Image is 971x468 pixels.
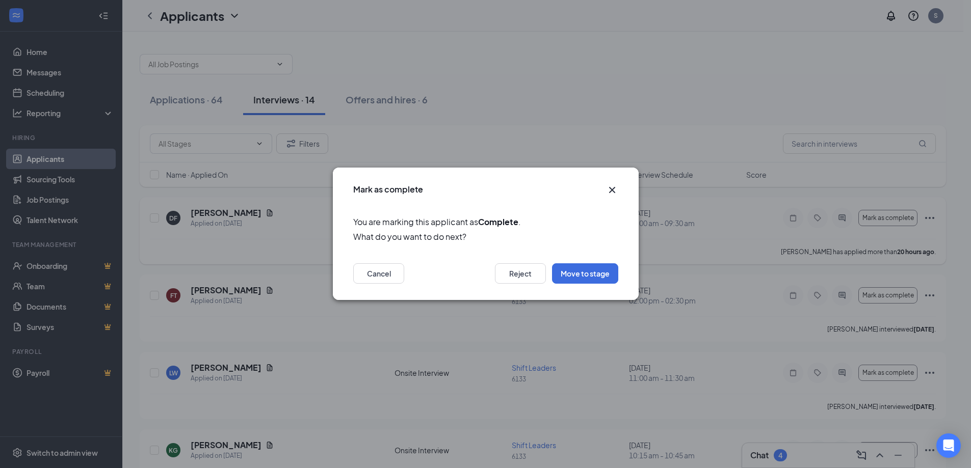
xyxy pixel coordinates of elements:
div: Open Intercom Messenger [936,433,961,458]
button: Close [606,184,618,196]
span: What do you want to do next? [353,231,618,243]
h3: Mark as complete [353,184,423,195]
button: Reject [495,264,546,284]
span: You are marking this applicant as . [353,215,618,228]
svg: Cross [606,184,618,196]
button: Cancel [353,264,404,284]
button: Move to stage [552,264,618,284]
b: Complete [478,216,518,227]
